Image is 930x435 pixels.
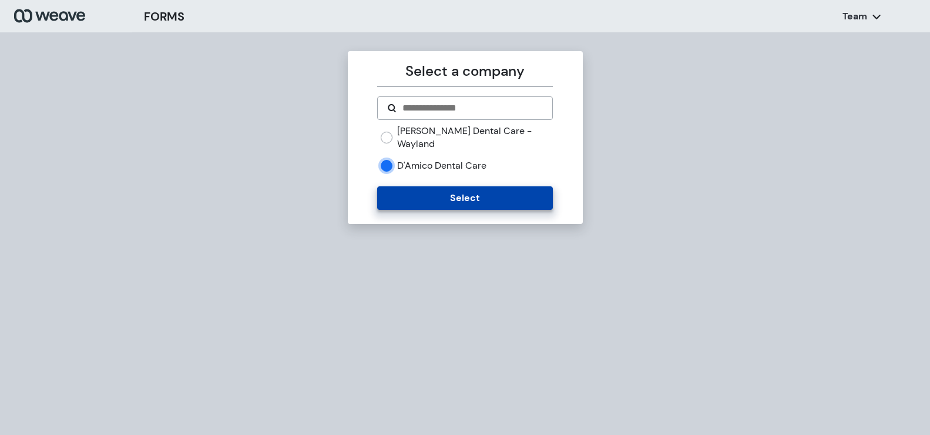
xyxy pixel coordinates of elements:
label: D'Amico Dental Care [397,159,486,172]
p: Select a company [377,61,553,82]
h3: FORMS [144,8,184,25]
label: [PERSON_NAME] Dental Care - Wayland [397,125,553,150]
p: Team [842,10,867,23]
input: Search [401,101,543,115]
button: Select [377,186,553,210]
